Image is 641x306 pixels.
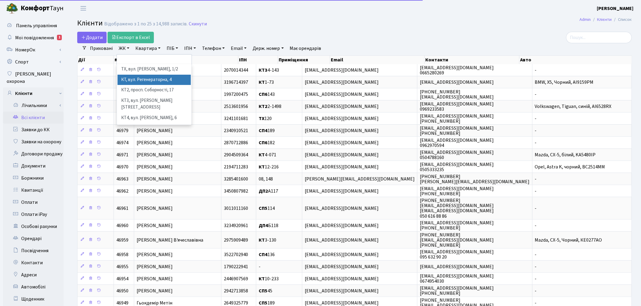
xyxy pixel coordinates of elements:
span: [EMAIL_ADDRESS][DOMAIN_NAME] [305,222,379,229]
span: [EMAIL_ADDRESS][DOMAIN_NAME] [420,263,494,270]
span: 46962 [116,188,128,194]
span: 46960 [116,222,128,229]
a: Email [228,43,249,54]
span: [PHONE_NUMBER] [EMAIL_ADDRESS][DOMAIN_NAME] [420,89,494,100]
span: 2446907569 [224,275,248,282]
li: КТ5, вул. [PERSON_NAME][STREET_ADDRESS] [118,123,191,140]
span: - [535,263,537,270]
a: ПІБ [164,43,181,54]
a: Договори продажу [3,148,64,160]
span: 46979 [116,127,128,134]
a: [PERSON_NAME] [597,5,634,12]
span: - [535,188,537,194]
span: - [535,205,537,212]
a: Посвідчення [3,245,64,257]
a: Квартира [133,43,163,54]
span: 182 [259,139,275,146]
span: [EMAIL_ADDRESS][DOMAIN_NAME] 0665280269 [420,64,494,76]
span: [EMAIL_ADDRESS][DOMAIN_NAME] [305,205,379,212]
span: BMW, X5, Чорний, AI9159PM [535,79,594,86]
b: КТ [259,151,265,158]
a: Панель управління [3,20,64,32]
th: # [114,56,137,64]
b: ТХ [259,115,264,122]
a: Клієнти [3,87,64,99]
a: Приховані [88,43,115,54]
span: [EMAIL_ADDRESS][DOMAIN_NAME] [305,188,379,194]
span: - [535,115,537,122]
span: [EMAIL_ADDRESS][DOMAIN_NAME] [305,164,379,170]
span: - [535,275,537,282]
a: Телефон [200,43,227,54]
span: 114 [259,205,275,212]
a: Спорт [3,56,64,68]
span: [PERSON_NAME] [137,288,173,294]
b: ДП2 [259,188,268,194]
li: ТХ, вул. [PERSON_NAME], 1/2 [118,64,191,75]
b: КТ3 [259,67,267,73]
span: 2513601956 [224,103,248,110]
a: Скинути [189,21,207,27]
span: 143 [259,91,275,98]
b: КТ2 [259,103,267,110]
span: - [535,288,537,294]
span: 46954 [116,275,128,282]
span: 2-1498 [259,103,281,110]
span: - [535,176,537,182]
span: [EMAIL_ADDRESS][DOMAIN_NAME] [305,139,379,146]
b: КТ [259,237,265,243]
b: КТ [259,275,265,282]
th: Email [330,56,425,64]
a: Клієнти [597,16,612,23]
span: [EMAIL_ADDRESS][DOMAIN_NAME] [305,263,379,270]
span: 46985 [116,79,128,86]
b: СП6 [259,91,267,98]
span: 46981 [116,103,128,110]
span: [PHONE_NUMBER] [EMAIL_ADDRESS][DOMAIN_NAME] [EMAIL_ADDRESS][DOMAIN_NAME] 050 616 88 86 [420,197,494,219]
span: 3-130 [259,237,276,243]
span: [PERSON_NAME] В'ячеславівна [137,237,203,243]
span: [PHONE_NUMBER] [PERSON_NAME][EMAIL_ADDRESS][DOMAIN_NAME] [420,173,530,185]
span: 46974 [116,139,128,146]
span: 4-143 [259,67,279,73]
span: 10-233 [259,275,279,282]
a: Додати [77,32,107,43]
span: 1790222941 [224,263,248,270]
span: [EMAIL_ADDRESS][DOMAIN_NAME] 0674954030 [420,273,494,285]
span: Mazda, CX-5, Чорний, КЕ0277АО [535,237,602,243]
span: [PERSON_NAME] [137,139,173,146]
span: [EMAIL_ADDRESS][DOMAIN_NAME] 0505333235 [420,161,494,173]
span: [PERSON_NAME] [137,164,173,170]
b: КТ [259,164,265,170]
span: [EMAIL_ADDRESS][DOMAIN_NAME] 0969233583 [420,101,494,112]
span: [EMAIL_ADDRESS][DOMAIN_NAME] [305,91,379,98]
span: 46950 [116,288,128,294]
span: [EMAIL_ADDRESS][DOMAIN_NAME] [305,237,379,243]
span: Mazda, CX-5, білий, KA5480IP [535,151,596,158]
span: - [535,127,537,134]
span: 46961 [116,205,128,212]
a: Адреси [3,269,64,281]
a: Держ. номер [250,43,286,54]
span: [EMAIL_ADDRESS][DOMAIN_NAME] [305,79,379,86]
span: 46955 [116,263,128,270]
span: [EMAIL_ADDRESS][DOMAIN_NAME] [PHONE_NUMBER] [420,220,494,231]
span: 2904509364 [224,151,248,158]
span: 4-071 [259,151,276,158]
span: 3011011160 [224,205,248,212]
span: [PERSON_NAME] [137,151,173,158]
span: Б118 [259,222,278,229]
li: КТ3, вул. [PERSON_NAME][STREET_ADDRESS] [118,96,191,113]
span: 12-216 [259,164,279,170]
a: Орендарі [3,233,64,245]
span: 1-73 [259,79,274,86]
b: СП5 [259,288,267,294]
span: 2070014344 [224,67,248,73]
span: 120 [259,115,272,122]
span: 2975909489 [224,237,248,243]
b: СП4 [259,251,267,258]
a: НомерОк [3,44,64,56]
th: Дії [78,56,114,64]
li: Список [612,16,632,23]
a: Заявки до КК [3,124,64,136]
